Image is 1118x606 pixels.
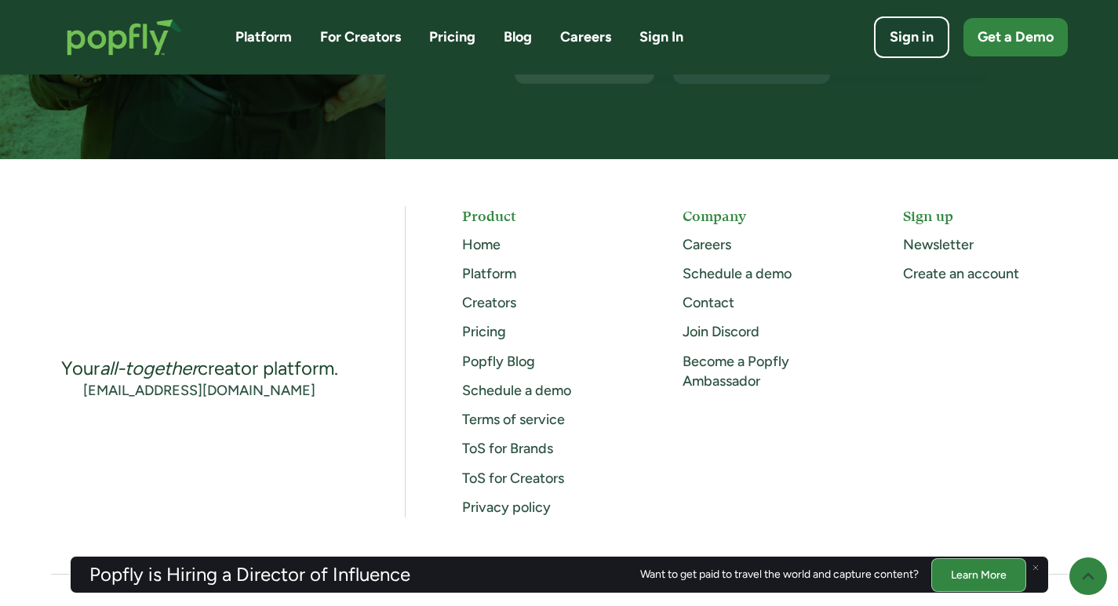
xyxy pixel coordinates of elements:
a: Creators [462,294,516,311]
a: Careers [683,236,731,253]
a: Join Discord [683,323,759,340]
h5: Company [683,206,847,226]
a: Pricing [462,323,506,340]
div: Your creator platform. [61,356,338,381]
a: Sign in [874,16,949,58]
h5: Product [462,206,626,226]
a: Popfly Blog [462,353,535,370]
a: Learn More [931,557,1026,591]
a: Platform [235,27,292,47]
a: Blog [504,27,532,47]
a: Create an account [903,265,1019,282]
a: Sign In [639,27,683,47]
a: Careers [560,27,611,47]
a: Schedule a demo [683,265,792,282]
a: Become a Popfly Ambassador [683,353,789,390]
a: ToS for Brands [462,440,553,457]
div: Want to get paid to travel the world and capture content? [640,568,919,581]
a: Home [462,236,501,253]
a: Schedule a demo [462,382,571,399]
a: Get a Demo [963,18,1068,56]
div: Get a Demo [978,27,1054,47]
a: ToS for Creators [462,470,564,487]
em: all-together [100,357,198,379]
a: For Creators [320,27,401,47]
a: Newsletter [903,236,974,253]
a: [EMAIL_ADDRESS][DOMAIN_NAME] [83,381,315,401]
div: Sign in [890,27,934,47]
a: Privacy policy [462,499,551,516]
a: Contact [683,294,734,311]
a: Pricing [429,27,475,47]
h3: Popfly is Hiring a Director of Influence [89,565,410,584]
a: Platform [462,265,516,282]
a: Terms of service [462,411,565,428]
h5: Sign up [903,206,1067,226]
a: home [51,3,198,71]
